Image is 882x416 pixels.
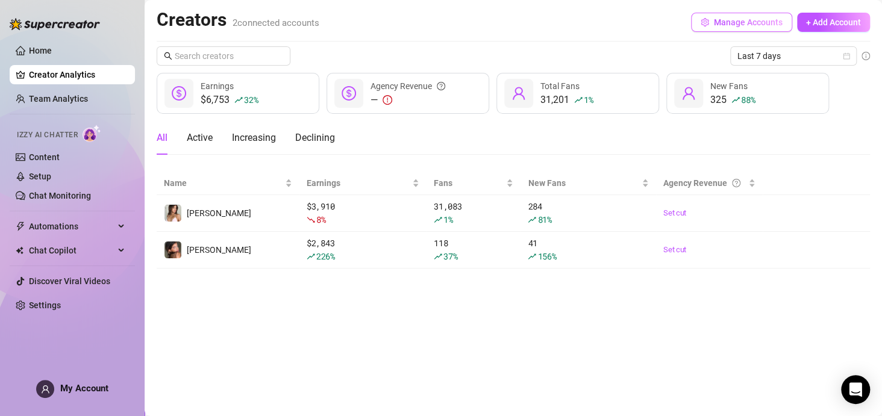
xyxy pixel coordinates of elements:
div: Increasing [232,131,276,145]
img: Donna [164,205,181,222]
div: — [371,93,445,107]
span: rise [234,96,243,104]
button: Manage Accounts [691,13,792,32]
span: New Fans [528,176,639,190]
span: [PERSON_NAME] [187,245,251,255]
span: user [511,86,526,101]
div: 118 [434,237,513,263]
span: dollar-circle [172,86,186,101]
span: search [164,52,172,60]
span: calendar [843,52,850,60]
div: Agency Revenue [663,176,746,190]
span: thunderbolt [16,222,25,231]
img: AI Chatter [83,125,101,142]
div: All [157,131,167,145]
span: info-circle [862,52,870,60]
span: question-circle [437,79,445,93]
div: $ 3,910 [307,200,419,226]
span: rise [528,252,536,261]
a: Discover Viral Videos [29,276,110,286]
span: rise [434,216,442,224]
span: Earnings [201,81,234,91]
span: setting [701,18,709,26]
a: Home [29,46,52,55]
a: Set cut [663,207,756,219]
th: New Fans [521,172,656,195]
span: Automations [29,217,114,236]
span: 226 % [316,250,335,262]
span: Manage Accounts [714,17,783,27]
a: Setup [29,172,51,181]
th: Fans [427,172,521,195]
span: Name [164,176,283,190]
span: rise [528,216,536,224]
span: + Add Account [806,17,861,27]
span: 88 % [741,94,755,105]
h2: Creators [157,8,319,31]
div: 41 [528,237,649,263]
span: fall [307,216,315,224]
span: user [41,385,50,394]
span: 8 % [316,214,325,225]
span: dollar-circle [342,86,356,101]
div: 31,201 [540,93,593,107]
div: Agency Revenue [371,79,445,93]
a: Creator Analytics [29,65,125,84]
img: logo-BBDzfeDw.svg [10,18,100,30]
span: My Account [60,383,108,394]
img: Donna [164,241,181,258]
span: 81 % [537,214,551,225]
span: [PERSON_NAME] [187,208,251,218]
span: user [681,86,696,101]
span: 1 % [443,214,452,225]
span: rise [574,96,583,104]
div: 325 [710,93,755,107]
a: Content [29,152,60,162]
th: Earnings [299,172,427,195]
a: Settings [29,300,61,310]
th: Name [157,172,299,195]
a: Chat Monitoring [29,191,91,200]
div: $6,753 [201,93,258,107]
span: 32 % [244,94,258,105]
span: Fans [434,176,504,190]
span: New Fans [710,81,748,91]
span: question-circle [732,176,740,190]
a: Set cut [663,244,756,256]
span: 156 % [537,250,556,262]
span: 2 connected accounts [233,17,319,28]
span: Chat Copilot [29,241,114,260]
span: Last 7 days [737,47,849,65]
div: 31,083 [434,200,513,226]
button: + Add Account [797,13,870,32]
div: Open Intercom Messenger [841,375,870,404]
div: $ 2,843 [307,237,419,263]
span: rise [731,96,740,104]
span: 1 % [584,94,593,105]
span: Earnings [307,176,410,190]
img: Chat Copilot [16,246,23,255]
div: 284 [528,200,649,226]
input: Search creators [175,49,274,63]
a: Team Analytics [29,94,88,104]
span: rise [434,252,442,261]
div: Active [187,131,213,145]
span: Total Fans [540,81,580,91]
span: Izzy AI Chatter [17,129,78,141]
div: Declining [295,131,335,145]
span: rise [307,252,315,261]
span: exclamation-circle [383,95,392,105]
span: 37 % [443,250,457,262]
